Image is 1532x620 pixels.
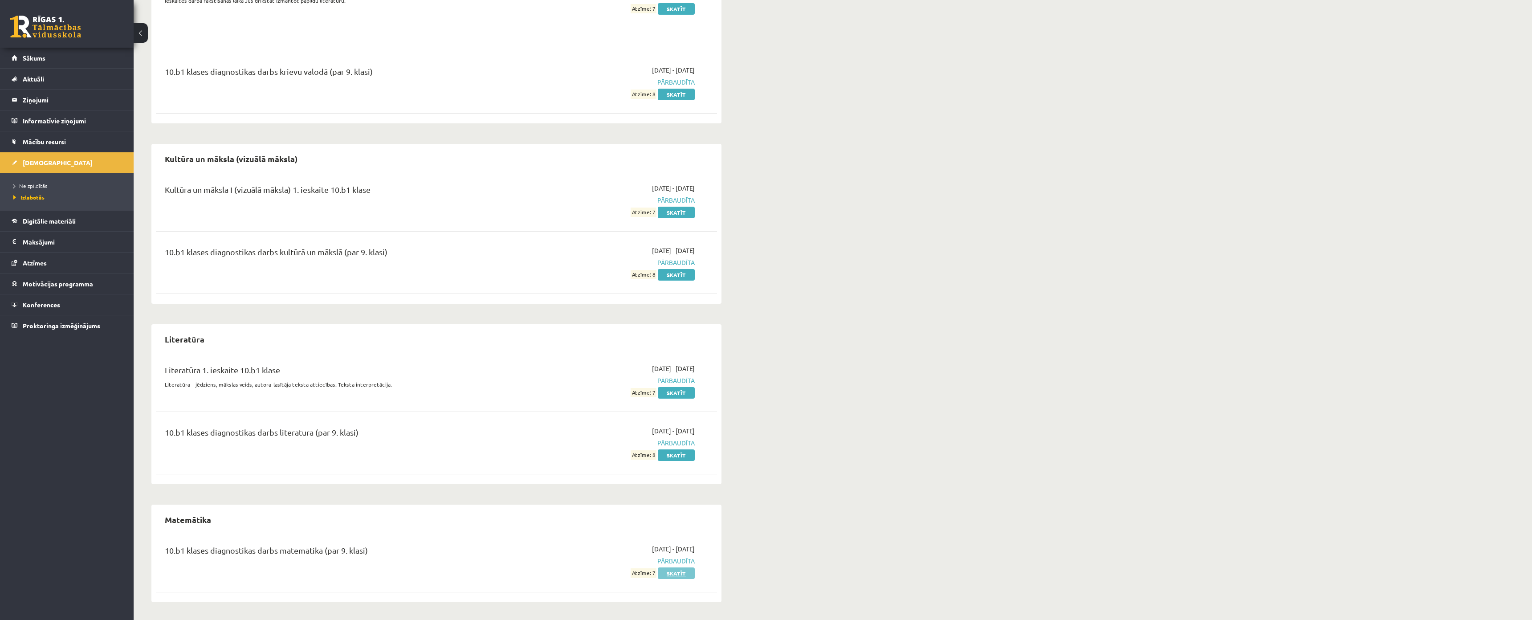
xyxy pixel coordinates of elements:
span: Neizpildītās [13,182,47,189]
span: Atzīme: 8 [631,450,656,460]
a: Rīgas 1. Tālmācības vidusskola [10,16,81,38]
p: Literatūra – jēdziens, mākslas veids, autora-lasītāja teksta attiecības. Teksta interpretācija. [165,380,513,388]
span: Pārbaudīta [527,258,695,267]
span: Atzīmes [23,259,47,267]
span: Atzīme: 8 [631,270,656,279]
legend: Informatīvie ziņojumi [23,110,122,131]
a: Skatīt [658,387,695,399]
span: Pārbaudīta [527,376,695,385]
a: Mācību resursi [12,131,122,152]
a: Maksājumi [12,232,122,252]
a: Aktuāli [12,69,122,89]
a: Konferences [12,294,122,315]
a: Neizpildītās [13,182,125,190]
div: 10.b1 klases diagnostikas darbs literatūrā (par 9. klasi) [165,426,513,443]
span: [DATE] - [DATE] [652,544,695,554]
span: Atzīme: 8 [631,90,656,99]
span: [DATE] - [DATE] [652,184,695,193]
a: Proktoringa izmēģinājums [12,315,122,336]
span: [DATE] - [DATE] [652,364,695,373]
span: Pārbaudīta [527,196,695,205]
a: Digitālie materiāli [12,211,122,231]
span: Atzīme: 7 [631,568,656,578]
span: Pārbaudīta [527,556,695,566]
a: Skatīt [658,3,695,15]
span: [DATE] - [DATE] [652,65,695,75]
span: [DATE] - [DATE] [652,426,695,436]
a: Skatīt [658,449,695,461]
span: Atzīme: 7 [631,4,656,13]
a: Skatīt [658,89,695,100]
span: Aktuāli [23,75,44,83]
span: Proktoringa izmēģinājums [23,322,100,330]
span: Pārbaudīta [527,77,695,87]
a: Sākums [12,48,122,68]
span: Motivācijas programma [23,280,93,288]
div: 10.b1 klases diagnostikas darbs matemātikā (par 9. klasi) [165,544,513,561]
h2: Literatūra [156,329,213,350]
a: Informatīvie ziņojumi [12,110,122,131]
span: Konferences [23,301,60,309]
a: [DEMOGRAPHIC_DATA] [12,152,122,173]
div: 10.b1 klases diagnostikas darbs krievu valodā (par 9. klasi) [165,65,513,82]
h2: Kultūra un māksla (vizuālā māksla) [156,148,306,169]
div: Literatūra 1. ieskaite 10.b1 klase [165,364,513,380]
a: Ziņojumi [12,90,122,110]
span: [DATE] - [DATE] [652,246,695,255]
legend: Maksājumi [23,232,122,252]
span: Sākums [23,54,45,62]
span: Digitālie materiāli [23,217,76,225]
a: Skatīt [658,207,695,218]
div: 10.b1 klases diagnostikas darbs kultūrā un mākslā (par 9. klasi) [165,246,513,262]
a: Skatīt [658,567,695,579]
a: Izlabotās [13,193,125,201]
a: Skatīt [658,269,695,281]
a: Atzīmes [12,253,122,273]
a: Motivācijas programma [12,273,122,294]
div: Kultūra un māksla I (vizuālā māksla) 1. ieskaite 10.b1 klase [165,184,513,200]
span: Pārbaudīta [527,438,695,448]
span: Mācību resursi [23,138,66,146]
span: Atzīme: 7 [631,388,656,397]
span: Atzīme: 7 [631,208,656,217]
span: [DEMOGRAPHIC_DATA] [23,159,93,167]
span: Izlabotās [13,194,45,201]
h2: Matemātika [156,509,220,530]
legend: Ziņojumi [23,90,122,110]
